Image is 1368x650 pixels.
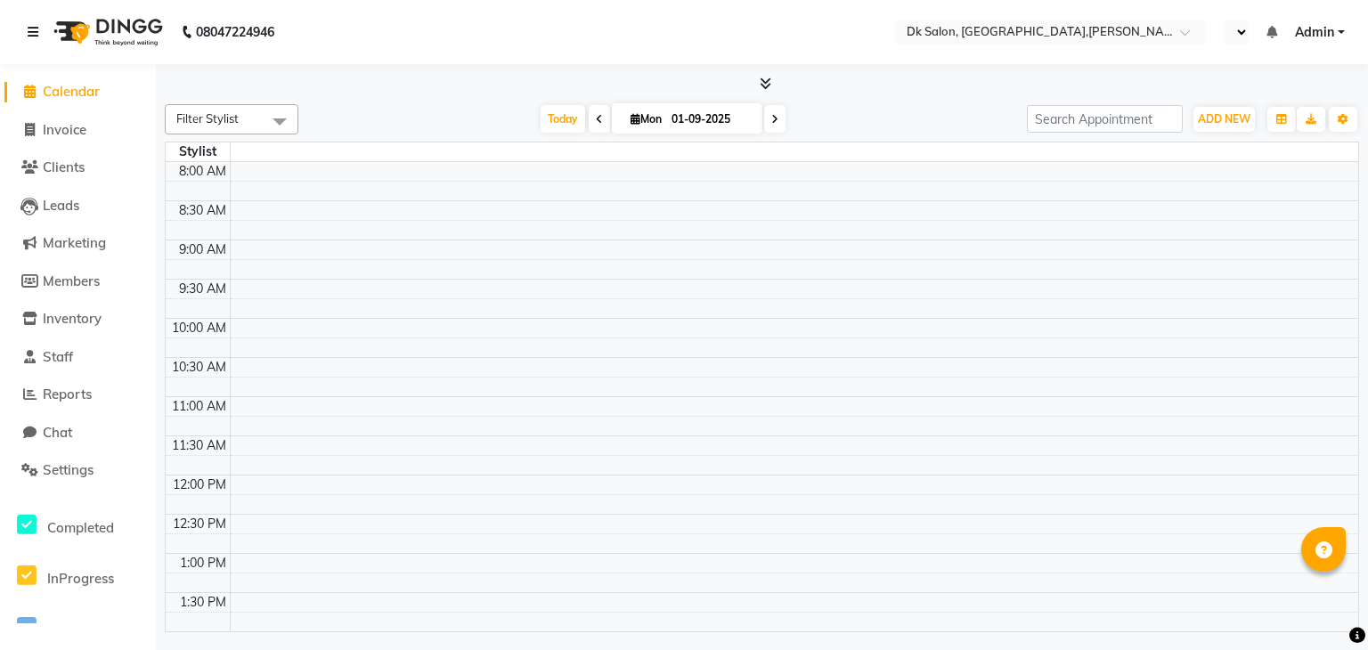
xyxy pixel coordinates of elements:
span: Filter Stylist [176,111,239,126]
input: 2025-09-01 [666,106,755,133]
a: Inventory [4,309,151,329]
img: logo [45,7,167,57]
span: InProgress [47,570,114,587]
a: Settings [4,460,151,481]
a: Leads [4,196,151,216]
button: ADD NEW [1193,107,1255,132]
a: Invoice [4,120,151,141]
div: 9:30 AM [175,280,230,298]
a: Marketing [4,233,151,254]
span: Reports [43,386,92,402]
span: Calendar [43,83,100,100]
input: Search Appointment [1027,105,1183,133]
span: Members [43,272,100,289]
span: Chat [43,424,72,441]
span: Upcoming [47,622,110,638]
a: Chat [4,423,151,443]
div: 8:30 AM [175,201,230,220]
span: Clients [43,158,85,175]
a: Clients [4,158,151,178]
span: ADD NEW [1198,112,1250,126]
span: Inventory [43,310,102,327]
div: 1:30 PM [176,593,230,612]
div: 11:00 AM [168,397,230,416]
span: Today [541,105,585,133]
div: 9:00 AM [175,240,230,259]
span: Settings [43,461,94,478]
a: Calendar [4,82,151,102]
a: Reports [4,385,151,405]
div: 11:30 AM [168,436,230,455]
a: Members [4,272,151,292]
b: 08047224946 [196,7,274,57]
div: 12:30 PM [169,515,230,533]
div: 1:00 PM [176,554,230,573]
div: 10:30 AM [168,358,230,377]
span: Staff [43,348,73,365]
div: 12:00 PM [169,475,230,494]
div: Stylist [166,142,230,161]
div: 10:00 AM [168,319,230,337]
a: Staff [4,347,151,368]
span: Mon [626,112,666,126]
span: Completed [47,519,114,536]
span: Leads [43,197,79,214]
div: 8:00 AM [175,162,230,181]
span: Admin [1295,23,1334,42]
span: Invoice [43,121,86,138]
span: Marketing [43,234,106,251]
